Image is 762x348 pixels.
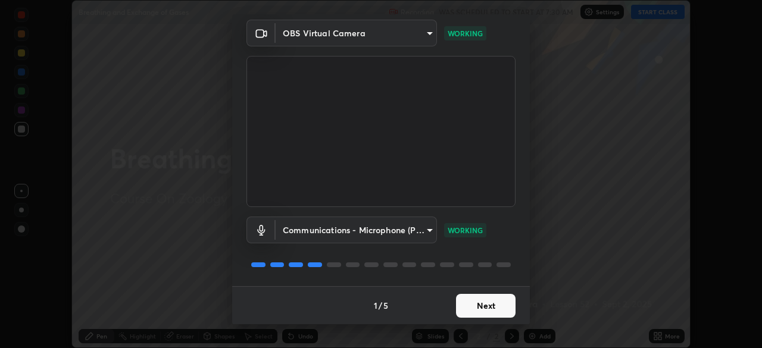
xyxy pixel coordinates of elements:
[374,299,377,312] h4: 1
[276,20,437,46] div: OBS Virtual Camera
[276,217,437,243] div: OBS Virtual Camera
[448,225,483,236] p: WORKING
[383,299,388,312] h4: 5
[379,299,382,312] h4: /
[448,28,483,39] p: WORKING
[456,294,516,318] button: Next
